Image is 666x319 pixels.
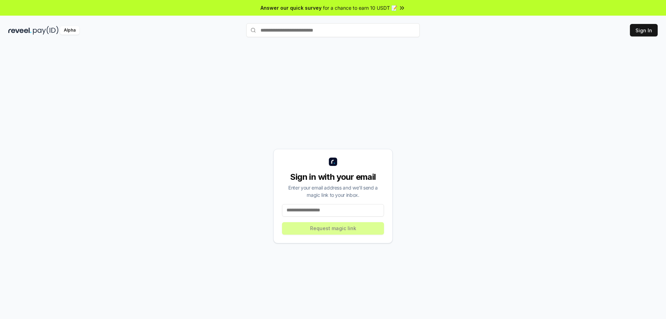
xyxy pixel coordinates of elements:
img: pay_id [33,26,59,35]
span: Answer our quick survey [261,4,322,11]
span: for a chance to earn 10 USDT 📝 [323,4,397,11]
button: Sign In [630,24,658,36]
img: reveel_dark [8,26,32,35]
img: logo_small [329,158,337,166]
div: Enter your email address and we’ll send a magic link to your inbox. [282,184,384,199]
div: Alpha [60,26,79,35]
div: Sign in with your email [282,171,384,183]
